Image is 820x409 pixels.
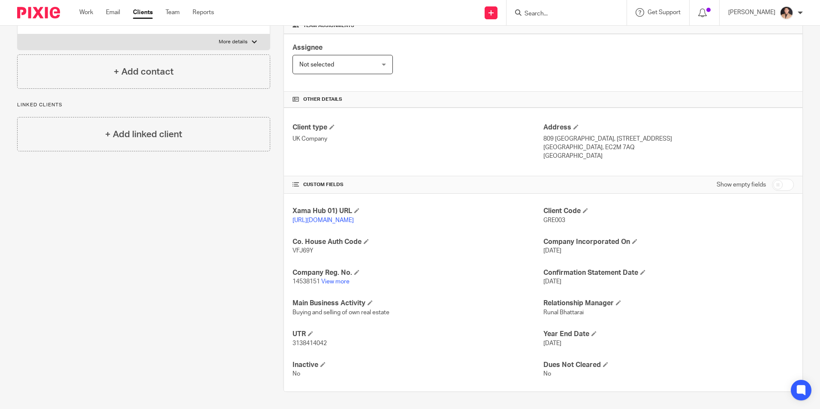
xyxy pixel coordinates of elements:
[543,361,794,370] h4: Dues Not Cleared
[543,207,794,216] h4: Client Code
[543,330,794,339] h4: Year End Date
[524,10,601,18] input: Search
[543,217,565,223] span: GRE003
[321,279,350,285] a: View more
[717,180,766,189] label: Show empty fields
[106,8,120,17] a: Email
[219,39,247,45] p: More details
[292,361,543,370] h4: Inactive
[543,371,551,377] span: No
[133,8,153,17] a: Clients
[299,62,334,68] span: Not selected
[543,340,561,346] span: [DATE]
[292,135,543,143] p: UK Company
[543,152,794,160] p: [GEOGRAPHIC_DATA]
[292,340,327,346] span: 3138414042
[292,299,543,308] h4: Main Business Activity
[543,299,794,308] h4: Relationship Manager
[543,123,794,132] h4: Address
[292,371,300,377] span: No
[292,330,543,339] h4: UTR
[292,207,543,216] h4: Xama Hub 01) URL
[543,238,794,247] h4: Company Incorporated On
[648,9,681,15] span: Get Support
[292,123,543,132] h4: Client type
[193,8,214,17] a: Reports
[292,268,543,277] h4: Company Reg. No.
[780,6,793,20] img: Nikhil%20(2).jpg
[292,248,314,254] span: VFJ69Y
[543,310,584,316] span: Runal Bhattarai
[17,102,270,108] p: Linked clients
[292,44,323,51] span: Assignee
[292,217,354,223] a: [URL][DOMAIN_NAME]
[543,268,794,277] h4: Confirmation Statement Date
[79,8,93,17] a: Work
[17,7,60,18] img: Pixie
[303,96,342,103] span: Other details
[543,248,561,254] span: [DATE]
[292,238,543,247] h4: Co. House Auth Code
[105,128,182,141] h4: + Add linked client
[543,279,561,285] span: [DATE]
[543,143,794,152] p: [GEOGRAPHIC_DATA], EC2M 7AQ
[292,310,389,316] span: Buying and selling of own real estate
[166,8,180,17] a: Team
[292,181,543,188] h4: CUSTOM FIELDS
[114,65,174,78] h4: + Add contact
[728,8,775,17] p: [PERSON_NAME]
[543,135,794,143] p: 809 [GEOGRAPHIC_DATA], [STREET_ADDRESS]
[292,279,320,285] span: 14538151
